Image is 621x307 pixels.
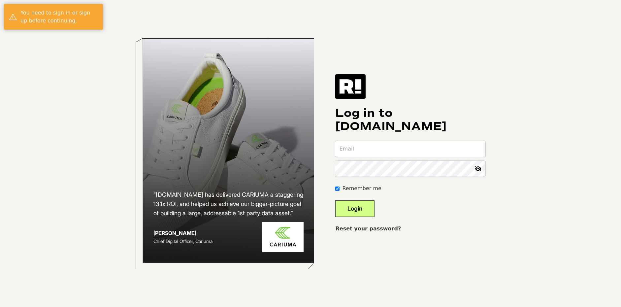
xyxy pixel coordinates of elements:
strong: [PERSON_NAME] [153,230,196,236]
img: Cariuma [262,222,304,252]
input: Email [335,141,485,157]
div: You need to sign in or sign up before continuing. [20,9,98,25]
a: Reset your password? [335,225,401,232]
span: Chief Digital Officer, Cariuma [153,238,212,244]
h1: Log in to [DOMAIN_NAME] [335,107,485,133]
button: Login [335,200,375,217]
label: Remember me [342,185,381,192]
h2: “[DOMAIN_NAME] has delivered CARIUMA a staggering 13.1x ROI, and helped us achieve our bigger-pic... [153,190,304,218]
img: Retention.com [335,74,366,99]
